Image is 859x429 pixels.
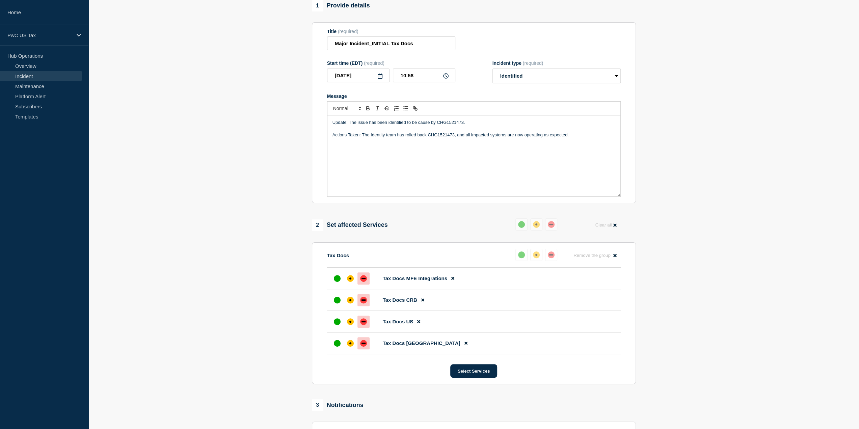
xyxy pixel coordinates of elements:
button: Remove the group [569,249,621,262]
span: (required) [523,60,543,66]
button: Toggle italic text [373,104,382,112]
div: affected [347,297,354,303]
span: (required) [364,60,384,66]
p: PwC US Tax [7,32,72,38]
div: affected [533,251,540,258]
span: Tax Docs CRB [383,297,417,303]
span: Tax Docs [GEOGRAPHIC_DATA] [383,340,460,346]
div: down [360,340,367,347]
div: up [334,275,341,282]
span: Tax Docs MFE Integrations [383,275,447,281]
div: Start time (EDT) [327,60,455,66]
span: Tax Docs US [383,319,413,324]
div: affected [347,275,354,282]
div: down [360,275,367,282]
div: affected [533,221,540,228]
span: 2 [312,219,323,231]
button: Select Services [450,364,497,378]
span: 3 [312,399,323,411]
input: Title [327,36,455,50]
div: down [360,318,367,325]
div: Title [327,29,455,34]
input: HH:MM [393,69,455,82]
div: Message [327,115,620,196]
div: Incident type [492,60,621,66]
div: down [548,251,555,258]
div: up [518,251,525,258]
p: Tax Docs [327,252,349,258]
p: Update: The issue has been identified to be cause by CHG1521473. [332,119,615,126]
span: Remove the group [573,253,611,258]
div: down [548,221,555,228]
div: up [334,340,341,347]
select: Incident type [492,69,621,83]
div: up [518,221,525,228]
div: Notifications [312,399,364,411]
div: up [334,297,341,303]
button: up [515,249,528,261]
div: Message [327,93,621,99]
p: Actions Taken: The Identity team has rolled back CHG1521473, and all impacted systems are now ope... [332,132,615,138]
button: Toggle ordered list [392,104,401,112]
div: affected [347,340,354,347]
button: up [515,218,528,231]
div: up [334,318,341,325]
button: affected [530,249,542,261]
span: Font size [330,104,363,112]
input: YYYY-MM-DD [327,69,390,82]
button: down [545,249,557,261]
div: affected [347,318,354,325]
button: affected [530,218,542,231]
button: Toggle bold text [363,104,373,112]
button: Toggle strikethrough text [382,104,392,112]
button: Toggle link [410,104,420,112]
button: Toggle bulleted list [401,104,410,112]
button: down [545,218,557,231]
div: Set affected Services [312,219,388,231]
button: Clear all [591,218,620,232]
div: down [360,297,367,303]
span: (required) [338,29,358,34]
